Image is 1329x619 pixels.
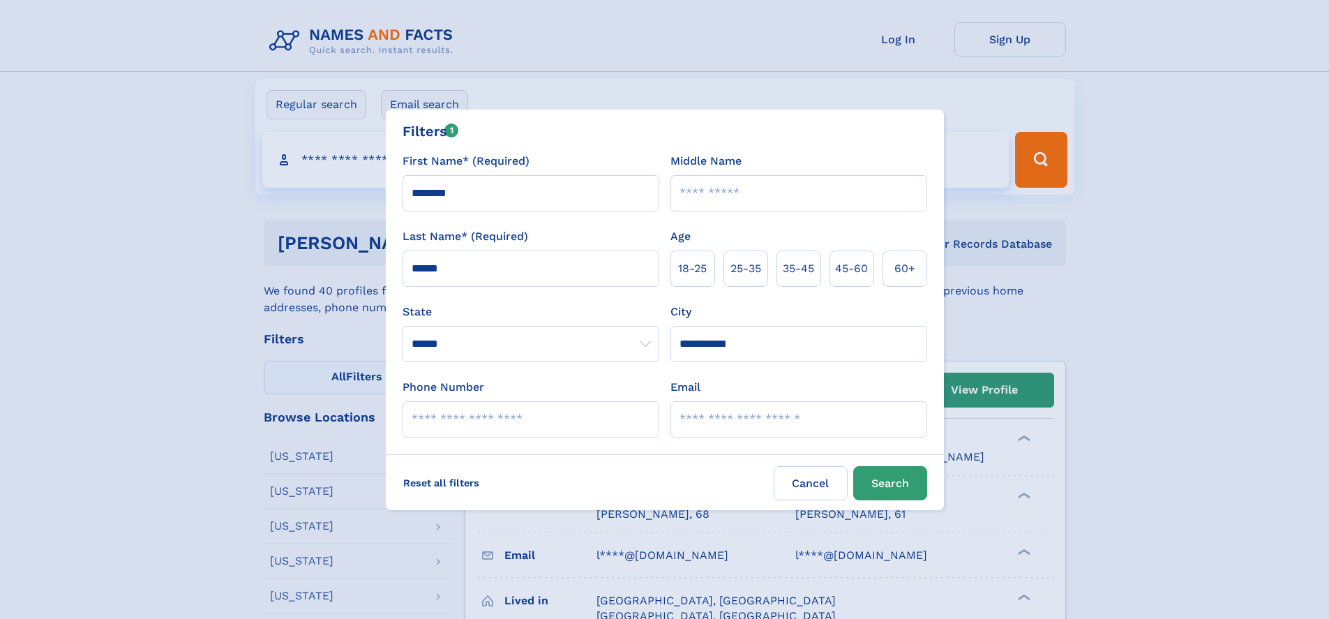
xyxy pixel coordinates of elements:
label: Email [670,379,700,396]
label: Cancel [774,466,848,500]
span: 18‑25 [678,260,707,277]
button: Search [853,466,927,500]
span: 35‑45 [783,260,814,277]
span: 60+ [894,260,915,277]
label: Phone Number [403,379,484,396]
div: Filters [403,121,459,142]
label: Middle Name [670,153,742,170]
label: State [403,304,659,320]
span: 25‑35 [730,260,761,277]
label: Age [670,228,691,245]
span: 45‑60 [835,260,868,277]
label: Reset all filters [394,466,488,500]
label: City [670,304,691,320]
label: First Name* (Required) [403,153,530,170]
label: Last Name* (Required) [403,228,528,245]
